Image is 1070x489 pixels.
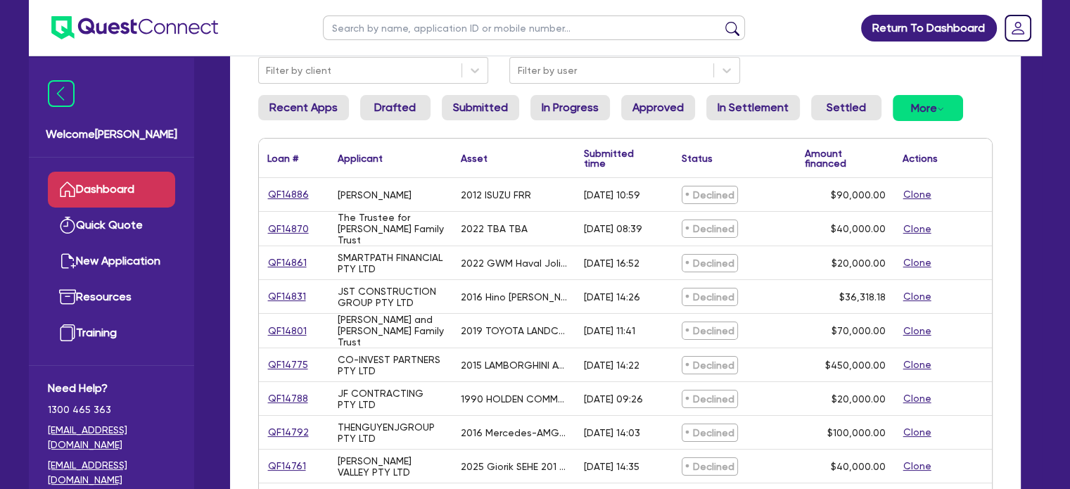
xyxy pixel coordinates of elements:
[48,208,175,243] a: Quick Quote
[584,393,643,405] div: [DATE] 09:26
[461,291,567,303] div: 2016 Hino [PERSON_NAME] 616 Dropside Tray
[832,325,886,336] span: $70,000.00
[267,221,310,237] a: QF14870
[903,255,932,271] button: Clone
[338,388,444,410] div: JF CONTRACTING PTY LTD
[682,424,738,442] span: Declined
[48,423,175,452] a: [EMAIL_ADDRESS][DOMAIN_NAME]
[461,258,567,269] div: 2022 GWM Haval Jolion
[831,189,886,201] span: $90,000.00
[442,95,519,120] a: Submitted
[267,288,307,305] a: QF14831
[360,95,431,120] a: Drafted
[48,458,175,488] a: [EMAIL_ADDRESS][DOMAIN_NAME]
[832,393,886,405] span: $20,000.00
[706,95,800,120] a: In Settlement
[903,357,932,373] button: Clone
[461,461,567,472] div: 2025 Giorik SEHE 201 WT
[903,323,932,339] button: Clone
[584,360,639,371] div: [DATE] 14:22
[338,153,383,163] div: Applicant
[682,254,738,272] span: Declined
[903,288,932,305] button: Clone
[267,186,310,203] a: QF14886
[682,356,738,374] span: Declined
[59,253,76,269] img: new-application
[48,172,175,208] a: Dashboard
[832,258,886,269] span: $20,000.00
[461,223,528,234] div: 2022 TBA TBA
[48,80,75,107] img: icon-menu-close
[48,279,175,315] a: Resources
[825,360,886,371] span: $450,000.00
[59,217,76,234] img: quick-quote
[267,390,309,407] a: QF14788
[267,424,310,440] a: QF14792
[584,223,642,234] div: [DATE] 08:39
[267,458,307,474] a: QF14761
[584,427,640,438] div: [DATE] 14:03
[48,380,175,397] span: Need Help?
[51,16,218,39] img: quest-connect-logo-blue
[338,354,444,376] div: CO-INVEST PARTNERS PTY LTD
[682,220,738,238] span: Declined
[831,223,886,234] span: $40,000.00
[682,186,738,204] span: Declined
[461,427,567,438] div: 2016 Mercedes-AMG C63 or Audi RS3 Mercedes-AMG C63 or Audi RS3
[584,291,640,303] div: [DATE] 14:26
[338,286,444,308] div: JST CONSTRUCTION GROUP PTY LTD
[461,189,531,201] div: 2012 ISUZU FRR
[267,323,307,339] a: QF14801
[338,455,444,478] div: [PERSON_NAME] VALLEY PTY LTD
[903,221,932,237] button: Clone
[903,424,932,440] button: Clone
[461,153,488,163] div: Asset
[903,390,932,407] button: Clone
[267,255,307,271] a: QF14861
[46,126,177,143] span: Welcome [PERSON_NAME]
[338,189,412,201] div: [PERSON_NAME]
[839,291,886,303] span: $36,318.18
[461,360,567,371] div: 2015 LAMBORGHINI AVENTADOR
[584,461,639,472] div: [DATE] 14:35
[1000,10,1036,46] a: Dropdown toggle
[584,189,640,201] div: [DATE] 10:59
[584,148,652,168] div: Submitted time
[48,243,175,279] a: New Application
[893,95,963,121] button: Dropdown toggle
[682,457,738,476] span: Declined
[621,95,695,120] a: Approved
[584,258,639,269] div: [DATE] 16:52
[903,186,932,203] button: Clone
[338,421,444,444] div: THENGUYENJGROUP PTY LTD
[258,95,349,120] a: Recent Apps
[338,252,444,274] div: SMARTPATH FINANCIAL PTY LTD
[338,212,444,246] div: The Trustee for [PERSON_NAME] Family Trust
[903,153,938,163] div: Actions
[48,402,175,417] span: 1300 465 363
[461,325,567,336] div: 2019 TOYOTA LANDCRUISER
[682,288,738,306] span: Declined
[48,315,175,351] a: Training
[805,148,886,168] div: Amount financed
[461,393,567,405] div: 1990 HOLDEN COMMODORE
[338,314,444,348] div: [PERSON_NAME] and [PERSON_NAME] Family Trust
[903,458,932,474] button: Clone
[831,461,886,472] span: $40,000.00
[323,15,745,40] input: Search by name, application ID or mobile number...
[530,95,610,120] a: In Progress
[682,322,738,340] span: Declined
[584,325,635,336] div: [DATE] 11:41
[682,390,738,408] span: Declined
[811,95,881,120] a: Settled
[267,357,309,373] a: QF14775
[861,15,997,42] a: Return To Dashboard
[267,153,298,163] div: Loan #
[827,427,886,438] span: $100,000.00
[682,153,713,163] div: Status
[59,288,76,305] img: resources
[59,324,76,341] img: training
